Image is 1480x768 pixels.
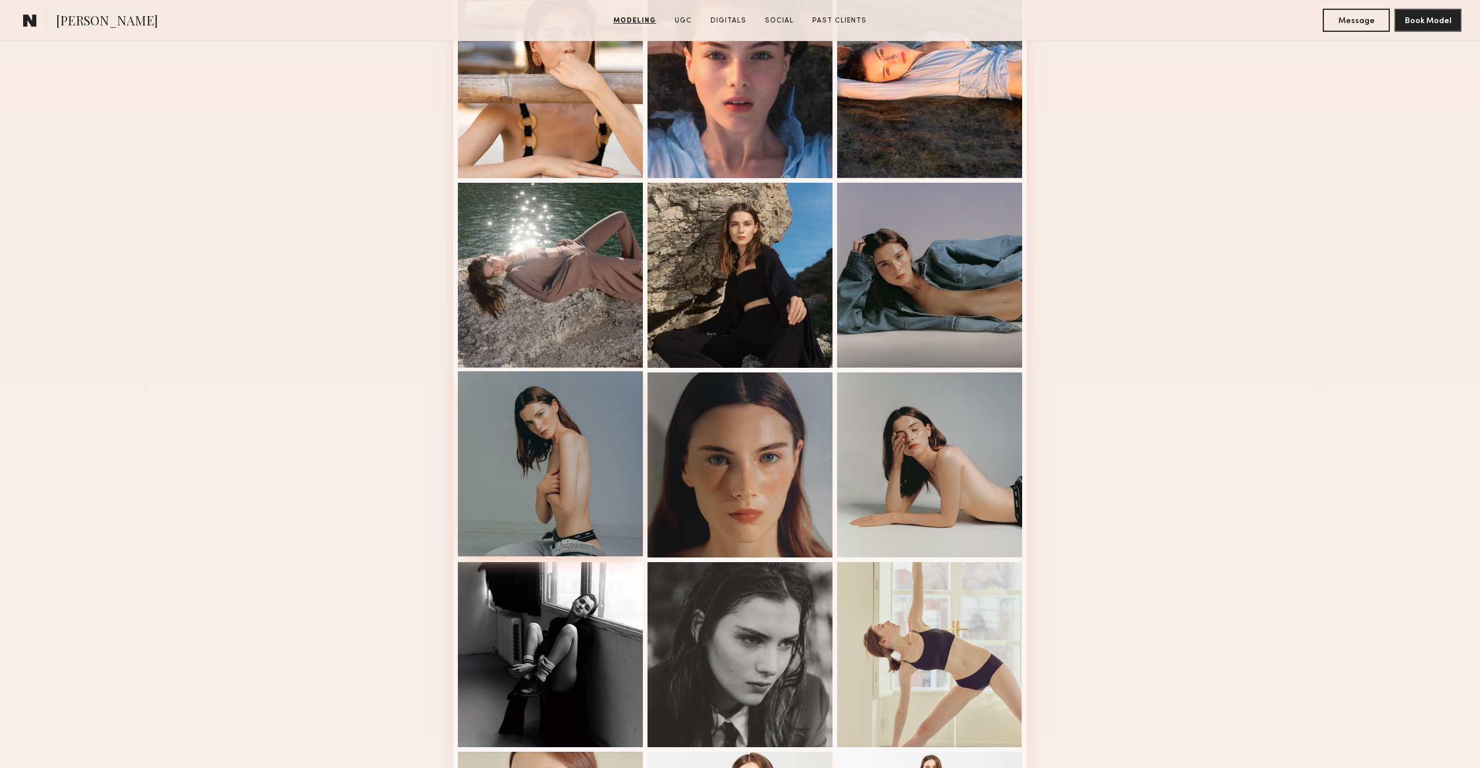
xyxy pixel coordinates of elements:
a: UGC [670,16,697,26]
a: Digitals [706,16,751,26]
span: [PERSON_NAME] [56,12,158,32]
a: Modeling [609,16,661,26]
button: Message [1323,9,1390,32]
a: Book Model [1394,15,1461,25]
a: Past Clients [808,16,871,26]
a: Social [760,16,798,26]
button: Book Model [1394,9,1461,32]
